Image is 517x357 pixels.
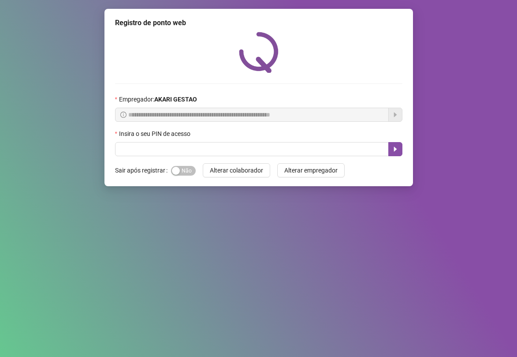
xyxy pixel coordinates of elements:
[115,18,402,28] div: Registro de ponto web
[119,94,197,104] span: Empregador :
[239,32,279,73] img: QRPoint
[392,146,399,153] span: caret-right
[154,96,197,103] strong: AKARI GESTAO
[284,165,338,175] span: Alterar empregador
[210,165,263,175] span: Alterar colaborador
[203,163,270,177] button: Alterar colaborador
[115,129,196,139] label: Insira o seu PIN de acesso
[115,163,171,177] label: Sair após registrar
[277,163,345,177] button: Alterar empregador
[120,112,126,118] span: info-circle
